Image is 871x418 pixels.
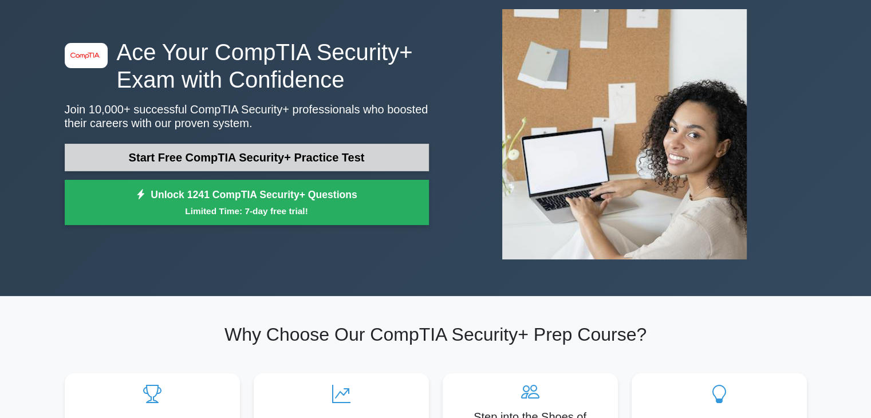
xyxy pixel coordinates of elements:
[65,38,429,93] h1: Ace Your CompTIA Security+ Exam with Confidence
[65,144,429,171] a: Start Free CompTIA Security+ Practice Test
[65,324,807,345] h2: Why Choose Our CompTIA Security+ Prep Course?
[65,102,429,130] p: Join 10,000+ successful CompTIA Security+ professionals who boosted their careers with our proven...
[65,180,429,226] a: Unlock 1241 CompTIA Security+ QuestionsLimited Time: 7-day free trial!
[79,204,415,218] small: Limited Time: 7-day free trial!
